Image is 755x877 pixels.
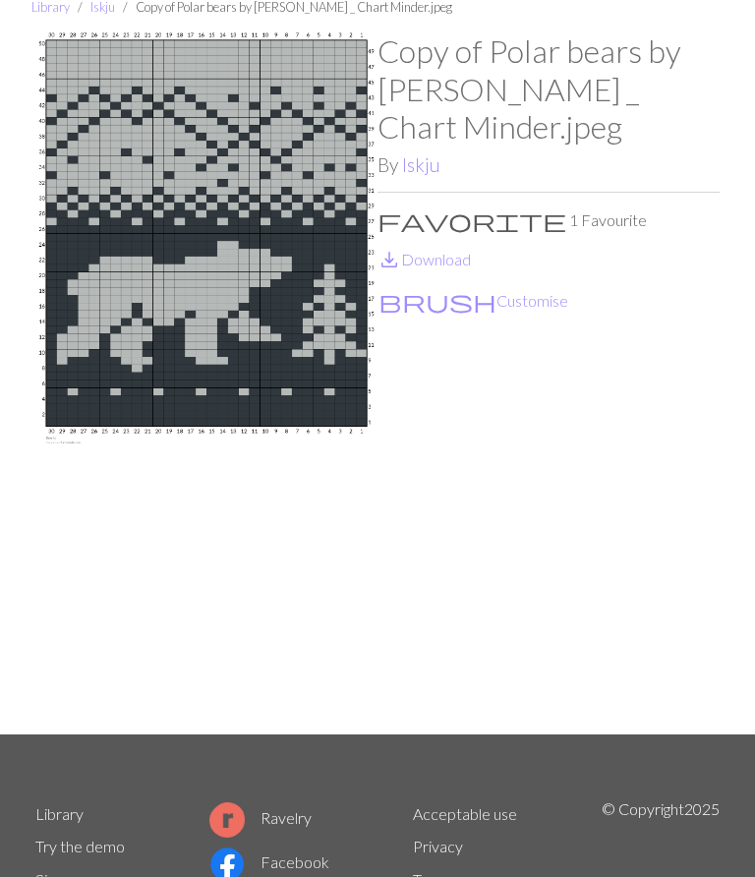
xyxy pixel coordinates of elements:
[402,153,440,176] a: Iskju
[209,808,312,827] a: Ravelry
[209,802,245,838] img: Ravelry logo
[377,288,569,314] button: CustomiseCustomise
[377,208,720,232] p: 1 Favourite
[377,32,720,146] h1: Copy of Polar bears by [PERSON_NAME] _ Chart Minder.jpeg
[377,153,720,176] h2: By
[35,32,377,734] img: Bear
[377,246,401,273] span: save_alt
[378,287,496,315] span: brush
[377,208,566,232] i: Favourite
[377,206,566,234] span: favorite
[377,250,471,268] a: DownloadDownload
[35,804,84,823] a: Library
[413,837,463,855] a: Privacy
[377,248,401,271] i: Download
[209,852,329,871] a: Facebook
[378,289,496,313] i: Customise
[413,804,517,823] a: Acceptable use
[35,837,125,855] a: Try the demo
